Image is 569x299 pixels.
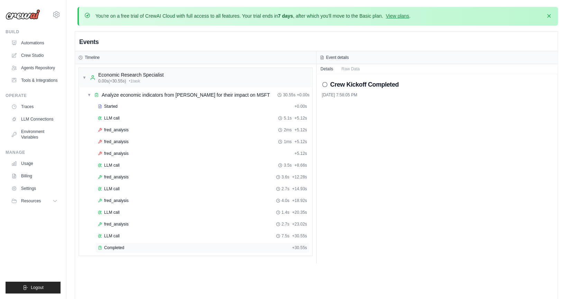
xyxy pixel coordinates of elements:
[294,127,307,133] span: + 5.12s
[292,174,307,180] span: + 12.28s
[322,92,552,98] div: [DATE] 7:58:05 PM
[282,210,290,215] span: 1.4s
[8,75,61,86] a: Tools & Integrations
[294,139,307,144] span: + 5.12s
[8,195,61,206] button: Resources
[95,12,411,19] p: You're on a free trial of CrewAI Cloud with full access to all features. Your trial ends in , aft...
[104,174,129,180] span: fred_analysis
[6,282,61,293] button: Logout
[284,139,292,144] span: 1ms
[282,174,290,180] span: 3.6s
[292,221,307,227] span: + 23.02s
[282,233,290,239] span: 7.5s
[82,75,86,80] span: ▼
[87,92,91,98] span: ▼
[104,221,129,227] span: fred_analysis
[8,37,61,49] a: Automations
[79,37,99,47] h2: Events
[31,285,44,290] span: Logout
[21,198,41,204] span: Resources
[8,126,61,143] a: Environment Variables
[98,78,126,84] span: 0.00s (+30.55s)
[294,115,307,121] span: + 5.12s
[294,162,307,168] span: + 8.66s
[292,210,307,215] span: + 20.35s
[104,198,129,203] span: fred_analysis
[330,80,399,89] h2: Crew Kickoff Completed
[292,198,307,203] span: + 18.92s
[278,13,293,19] strong: 7 days
[85,55,100,60] h3: Timeline
[6,29,61,35] div: Build
[8,50,61,61] a: Crew Studio
[292,233,307,239] span: + 30.55s
[6,93,61,98] div: Operate
[282,186,290,192] span: 2.7s
[104,139,129,144] span: fred_analysis
[8,158,61,169] a: Usage
[8,62,61,73] a: Agents Repository
[8,170,61,182] a: Billing
[294,151,307,156] span: + 5.12s
[8,114,61,125] a: LLM Connections
[104,245,124,250] span: Completed
[282,221,290,227] span: 2.7s
[104,186,120,192] span: LLM call
[316,64,338,74] button: Details
[292,245,307,250] span: + 30.55s
[104,127,129,133] span: fred_analysis
[282,198,290,203] span: 4.0s
[337,64,364,74] button: Raw Data
[8,183,61,194] a: Settings
[129,78,140,84] span: • 1 task
[102,91,270,98] span: Analyze economic indicators from [PERSON_NAME] for their impact on MSFT
[534,266,569,299] iframe: Chat Widget
[283,92,295,98] span: 30.55s
[8,101,61,112] a: Traces
[326,55,349,60] h3: Event details
[284,115,292,121] span: 5.1s
[294,104,307,109] span: + 0.00s
[292,186,307,192] span: + 14.93s
[104,115,120,121] span: LLM call
[104,233,120,239] span: LLM call
[6,150,61,155] div: Manage
[284,127,292,133] span: 2ms
[104,151,129,156] span: fred_analysis
[104,210,120,215] span: LLM call
[98,71,164,78] div: Economic Research Specialist
[104,162,120,168] span: LLM call
[284,162,292,168] span: 3.5s
[297,92,309,98] span: + 0.00s
[386,13,409,19] a: View plans
[104,104,118,109] span: Started
[6,9,40,20] img: Logo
